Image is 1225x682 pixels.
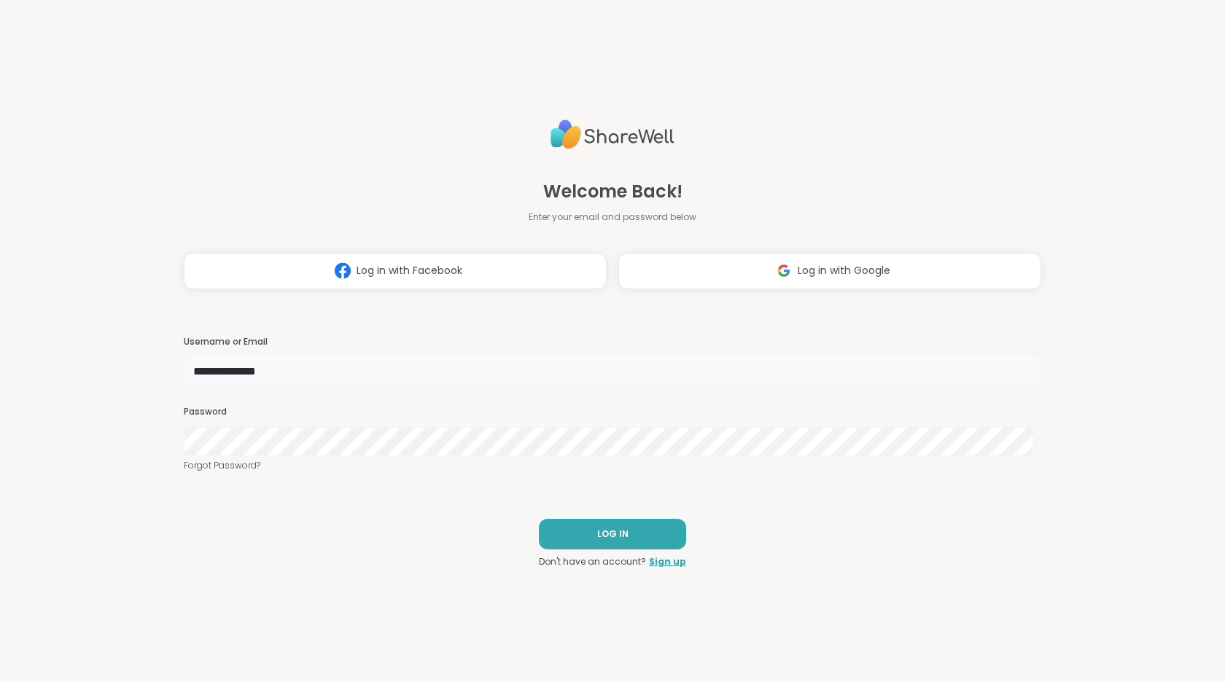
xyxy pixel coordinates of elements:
[539,519,686,549] button: LOG IN
[529,211,696,224] span: Enter your email and password below
[184,406,1041,418] h3: Password
[184,459,1041,472] a: Forgot Password?
[184,336,1041,348] h3: Username or Email
[184,253,607,289] button: Log in with Facebook
[543,179,682,205] span: Welcome Back!
[770,257,798,284] img: ShareWell Logomark
[329,257,357,284] img: ShareWell Logomark
[597,528,629,541] span: LOG IN
[649,555,686,568] a: Sign up
[618,253,1041,289] button: Log in with Google
[357,263,462,278] span: Log in with Facebook
[551,114,674,155] img: ShareWell Logo
[798,263,890,278] span: Log in with Google
[539,555,646,568] span: Don't have an account?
